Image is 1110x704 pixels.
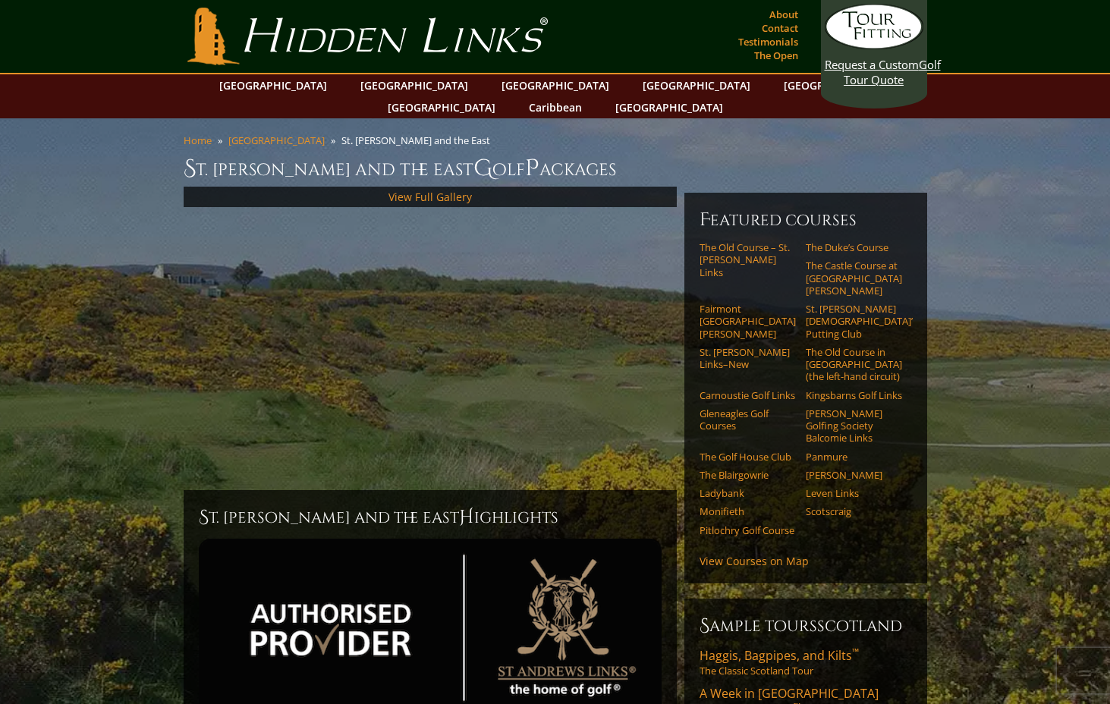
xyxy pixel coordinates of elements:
[494,74,617,96] a: [GEOGRAPHIC_DATA]
[700,451,796,463] a: The Golf House Club
[700,208,912,232] h6: Featured Courses
[199,505,662,530] h2: St. [PERSON_NAME] and the East ighlights
[776,74,899,96] a: [GEOGRAPHIC_DATA]
[734,31,802,52] a: Testimonials
[806,487,902,499] a: Leven Links
[825,4,923,87] a: Request a CustomGolf Tour Quote
[353,74,476,96] a: [GEOGRAPHIC_DATA]
[184,134,212,147] a: Home
[341,134,496,147] li: St. [PERSON_NAME] and the East
[700,241,796,278] a: The Old Course – St. [PERSON_NAME] Links
[750,45,802,66] a: The Open
[635,74,758,96] a: [GEOGRAPHIC_DATA]
[806,241,902,253] a: The Duke’s Course
[852,646,859,658] sup: ™
[700,647,859,664] span: Haggis, Bagpipes, and Kilts
[806,469,902,481] a: [PERSON_NAME]
[228,134,325,147] a: [GEOGRAPHIC_DATA]
[700,407,796,432] a: Gleneagles Golf Courses
[806,407,902,445] a: [PERSON_NAME] Golfing Society Balcomie Links
[758,17,802,39] a: Contact
[473,153,492,184] span: G
[388,190,472,204] a: View Full Gallery
[184,153,927,184] h1: St. [PERSON_NAME] and the East olf ackages
[766,4,802,25] a: About
[806,259,902,297] a: The Castle Course at [GEOGRAPHIC_DATA][PERSON_NAME]
[380,96,503,118] a: [GEOGRAPHIC_DATA]
[806,303,902,340] a: St. [PERSON_NAME] [DEMOGRAPHIC_DATA]’ Putting Club
[806,505,902,517] a: Scotscraig
[825,57,919,72] span: Request a Custom
[525,153,539,184] span: P
[212,74,335,96] a: [GEOGRAPHIC_DATA]
[700,554,809,568] a: View Courses on Map
[459,505,474,530] span: H
[700,303,796,340] a: Fairmont [GEOGRAPHIC_DATA][PERSON_NAME]
[700,647,912,677] a: Haggis, Bagpipes, and Kilts™The Classic Scotland Tour
[700,469,796,481] a: The Blairgowrie
[806,451,902,463] a: Panmure
[806,389,902,401] a: Kingsbarns Golf Links
[806,346,902,383] a: The Old Course in [GEOGRAPHIC_DATA] (the left-hand circuit)
[700,487,796,499] a: Ladybank
[700,505,796,517] a: Monifieth
[521,96,590,118] a: Caribbean
[700,524,796,536] a: Pitlochry Golf Course
[700,614,912,638] h6: Sample ToursScotland
[700,346,796,371] a: St. [PERSON_NAME] Links–New
[608,96,731,118] a: [GEOGRAPHIC_DATA]
[700,389,796,401] a: Carnoustie Golf Links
